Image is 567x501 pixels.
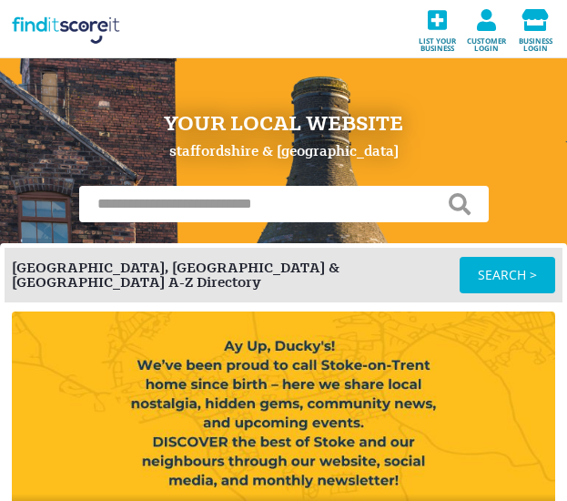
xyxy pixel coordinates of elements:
div: Your Local Website [164,113,403,135]
div: Staffordshire & [GEOGRAPHIC_DATA] [169,144,399,158]
a: SEARCH > [460,257,555,293]
a: Business login [511,6,560,52]
span: Customer login [461,31,511,52]
span: Business login [511,31,560,52]
a: List your business [412,6,461,52]
span: List your business [412,31,461,52]
a: Customer login [461,6,511,52]
div: [GEOGRAPHIC_DATA], [GEOGRAPHIC_DATA] & [GEOGRAPHIC_DATA] A-Z Directory [12,261,460,290]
